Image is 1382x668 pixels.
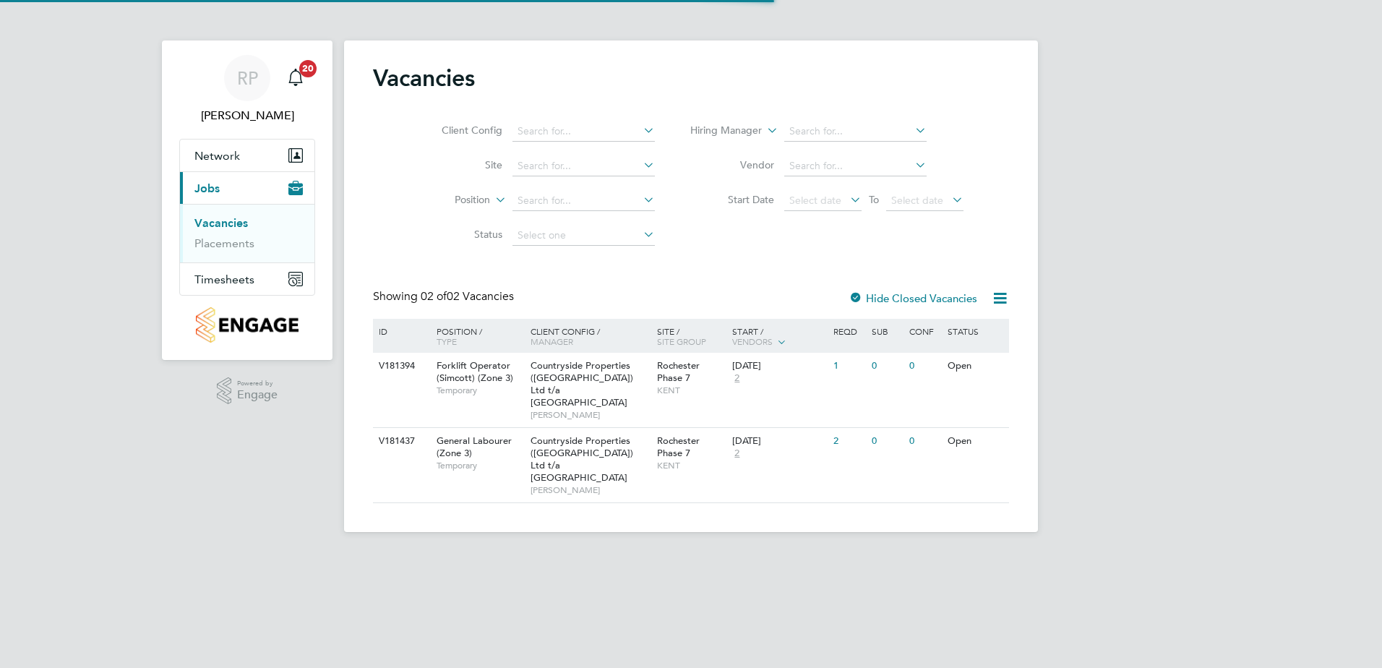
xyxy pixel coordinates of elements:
[531,434,633,484] span: Countryside Properties ([GEOGRAPHIC_DATA]) Ltd t/a [GEOGRAPHIC_DATA]
[531,359,633,408] span: Countryside Properties ([GEOGRAPHIC_DATA]) Ltd t/a [GEOGRAPHIC_DATA]
[527,319,653,354] div: Client Config /
[180,204,314,262] div: Jobs
[419,124,502,137] label: Client Config
[437,434,512,459] span: General Labourer (Zone 3)
[407,193,490,207] label: Position
[179,307,315,343] a: Go to home page
[237,69,258,87] span: RP
[196,307,298,343] img: countryside-properties-logo-retina.png
[732,360,826,372] div: [DATE]
[375,353,426,380] div: V181394
[375,319,426,343] div: ID
[437,335,457,347] span: Type
[691,158,774,171] label: Vendor
[237,389,278,401] span: Engage
[864,190,883,209] span: To
[419,228,502,241] label: Status
[657,434,700,459] span: Rochester Phase 7
[421,289,447,304] span: 02 of
[512,191,655,211] input: Search for...
[531,484,650,496] span: [PERSON_NAME]
[512,226,655,246] input: Select one
[237,377,278,390] span: Powered by
[732,335,773,347] span: Vendors
[657,385,726,396] span: KENT
[732,372,742,385] span: 2
[657,335,706,347] span: Site Group
[217,377,278,405] a: Powered byEngage
[657,359,700,384] span: Rochester Phase 7
[679,124,762,138] label: Hiring Manager
[512,156,655,176] input: Search for...
[180,172,314,204] button: Jobs
[373,289,517,304] div: Showing
[789,194,841,207] span: Select date
[194,236,254,250] a: Placements
[194,149,240,163] span: Network
[531,409,650,421] span: [PERSON_NAME]
[426,319,527,354] div: Position /
[653,319,729,354] div: Site /
[944,353,1007,380] div: Open
[421,289,514,304] span: 02 Vacancies
[830,353,867,380] div: 1
[868,319,906,343] div: Sub
[868,353,906,380] div: 0
[657,460,726,471] span: KENT
[299,60,317,77] span: 20
[179,107,315,124] span: Robert Phelps
[849,291,977,305] label: Hide Closed Vacancies
[281,55,310,101] a: 20
[732,448,742,460] span: 2
[944,428,1007,455] div: Open
[691,193,774,206] label: Start Date
[944,319,1007,343] div: Status
[373,64,475,93] h2: Vacancies
[375,428,426,455] div: V181437
[729,319,830,355] div: Start /
[868,428,906,455] div: 0
[437,359,513,384] span: Forklift Operator (Simcott) (Zone 3)
[437,460,523,471] span: Temporary
[194,273,254,286] span: Timesheets
[531,335,573,347] span: Manager
[180,140,314,171] button: Network
[194,216,248,230] a: Vacancies
[891,194,943,207] span: Select date
[512,121,655,142] input: Search for...
[419,158,502,171] label: Site
[906,428,943,455] div: 0
[162,40,332,360] nav: Main navigation
[906,353,943,380] div: 0
[906,319,943,343] div: Conf
[179,55,315,124] a: RP[PERSON_NAME]
[784,156,927,176] input: Search for...
[784,121,927,142] input: Search for...
[180,263,314,295] button: Timesheets
[194,181,220,195] span: Jobs
[830,428,867,455] div: 2
[437,385,523,396] span: Temporary
[732,435,826,448] div: [DATE]
[830,319,867,343] div: Reqd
